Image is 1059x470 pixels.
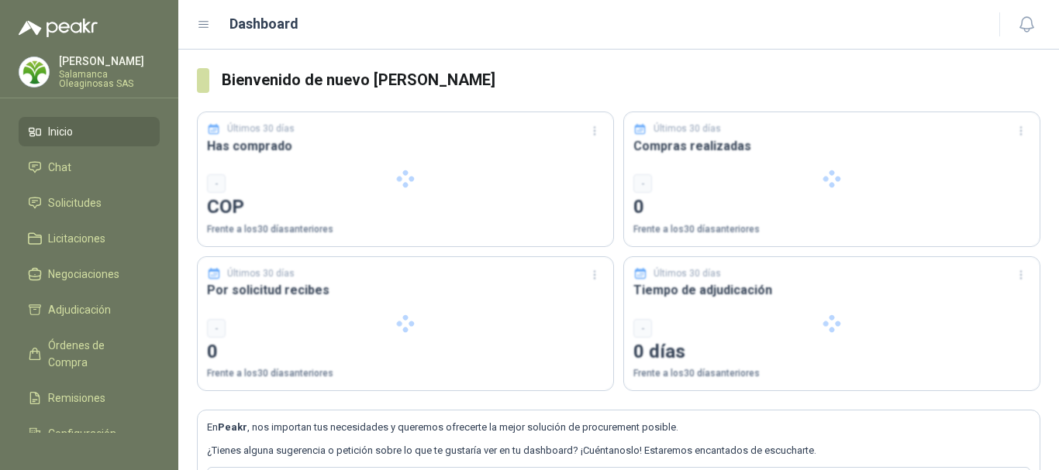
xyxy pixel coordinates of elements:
span: Chat [48,159,71,176]
a: Solicitudes [19,188,160,218]
span: Inicio [48,123,73,140]
span: Órdenes de Compra [48,337,145,371]
span: Remisiones [48,389,105,407]
p: En , nos importan tus necesidades y queremos ofrecerte la mejor solución de procurement posible. [207,420,1030,435]
a: Negociaciones [19,259,160,289]
h1: Dashboard [229,13,298,35]
span: Licitaciones [48,230,105,247]
span: Solicitudes [48,194,102,211]
span: Adjudicación [48,301,111,318]
a: Chat [19,153,160,182]
a: Configuración [19,419,160,448]
span: Configuración [48,425,116,442]
p: Salamanca Oleaginosas SAS [59,70,160,88]
img: Company Logo [19,57,49,87]
b: Peakr [218,421,247,433]
h3: Bienvenido de nuevo [PERSON_NAME] [222,68,1040,92]
a: Remisiones [19,383,160,413]
a: Órdenes de Compra [19,331,160,377]
a: Licitaciones [19,224,160,253]
a: Inicio [19,117,160,146]
p: [PERSON_NAME] [59,56,160,67]
a: Adjudicación [19,295,160,324]
span: Negociaciones [48,266,119,283]
img: Logo peakr [19,19,98,37]
p: ¿Tienes alguna sugerencia o petición sobre lo que te gustaría ver en tu dashboard? ¡Cuéntanoslo! ... [207,443,1030,458]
